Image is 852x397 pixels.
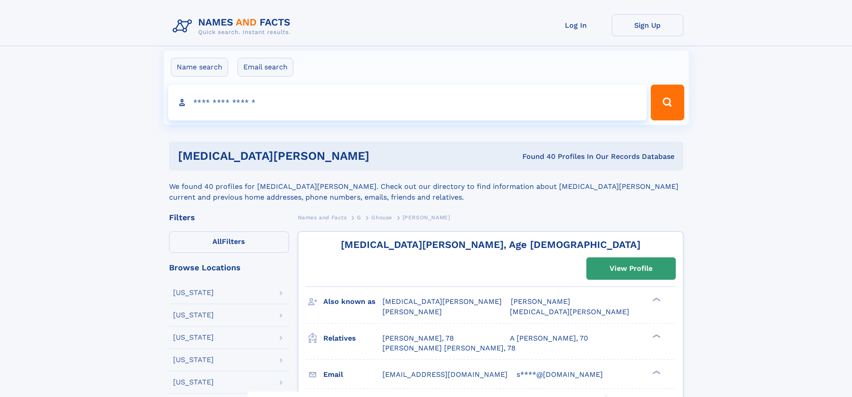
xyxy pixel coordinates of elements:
span: Ghouse [371,214,392,221]
div: We found 40 profiles for [MEDICAL_DATA][PERSON_NAME]. Check out our directory to find information... [169,171,683,203]
a: Sign Up [612,14,683,36]
span: [PERSON_NAME] [382,307,442,316]
a: Names and Facts [298,212,347,223]
input: search input [168,85,647,120]
a: [PERSON_NAME] [PERSON_NAME], 78 [382,343,516,353]
span: All [212,237,222,246]
a: G [357,212,361,223]
label: Email search [237,58,293,77]
div: ❯ [650,333,661,339]
div: [US_STATE] [173,312,214,319]
label: Filters [169,231,289,253]
a: Log In [540,14,612,36]
div: [US_STATE] [173,379,214,386]
div: ❯ [650,297,661,303]
button: Search Button [651,85,684,120]
span: [EMAIL_ADDRESS][DOMAIN_NAME] [382,370,508,379]
h3: Email [323,367,382,382]
h3: Relatives [323,331,382,346]
div: Browse Locations [169,264,289,272]
span: [PERSON_NAME] [403,214,450,221]
a: View Profile [587,258,675,279]
h3: Also known as [323,294,382,309]
div: [US_STATE] [173,289,214,296]
span: [PERSON_NAME] [511,297,570,306]
span: [MEDICAL_DATA][PERSON_NAME] [510,307,629,316]
h1: [MEDICAL_DATA][PERSON_NAME] [178,150,446,162]
a: Ghouse [371,212,392,223]
div: [US_STATE] [173,334,214,341]
span: [MEDICAL_DATA][PERSON_NAME] [382,297,502,306]
div: Found 40 Profiles In Our Records Database [446,152,674,162]
label: Name search [171,58,228,77]
div: Filters [169,213,289,222]
img: Logo Names and Facts [169,14,298,38]
span: G [357,214,361,221]
a: A [PERSON_NAME], 70 [510,333,588,343]
div: [US_STATE] [173,356,214,363]
a: [MEDICAL_DATA][PERSON_NAME], Age [DEMOGRAPHIC_DATA] [341,239,640,250]
div: View Profile [610,258,653,279]
a: [PERSON_NAME], 78 [382,333,454,343]
div: ❯ [650,369,661,375]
